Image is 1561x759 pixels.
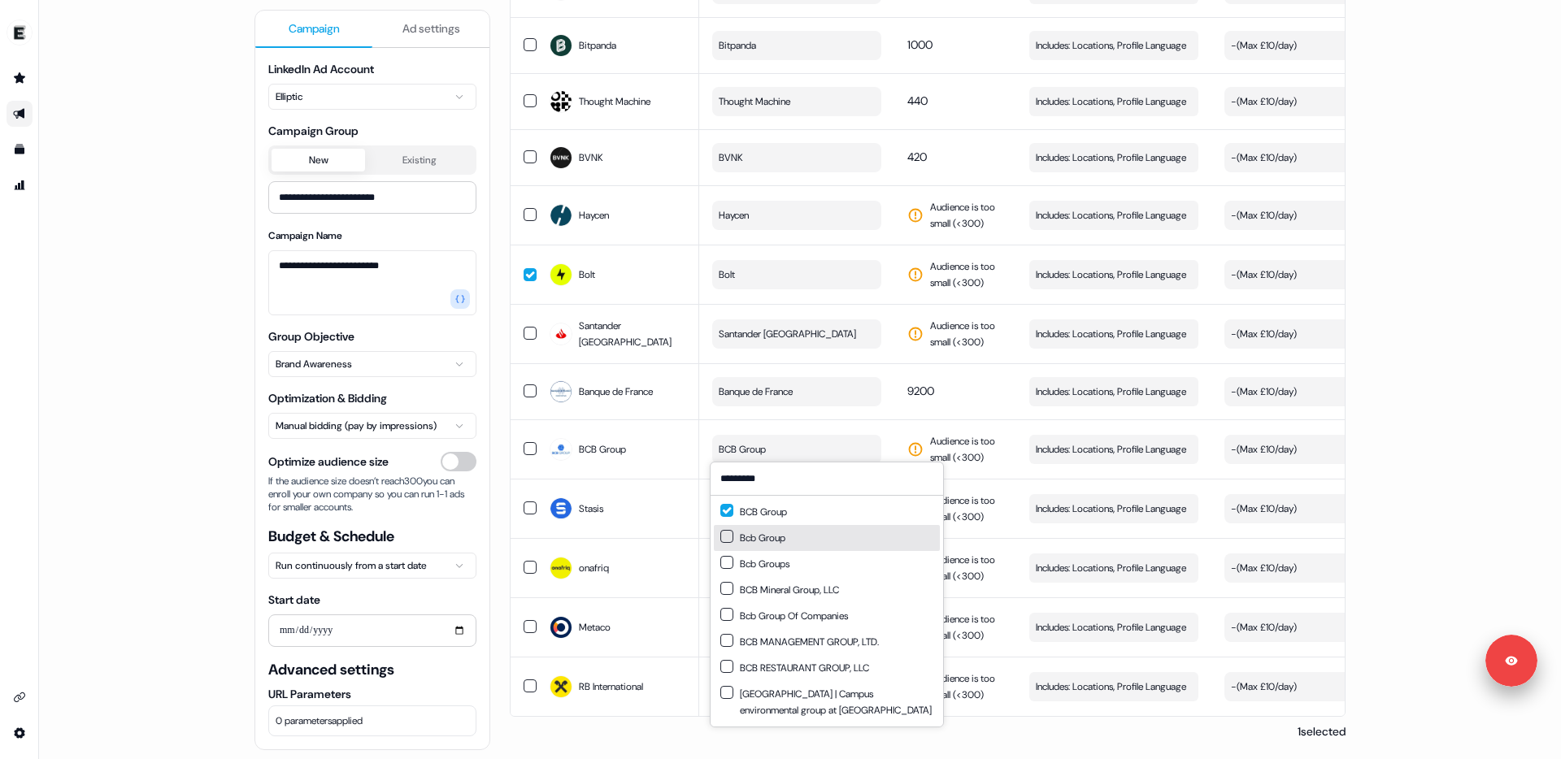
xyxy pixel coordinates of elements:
[930,611,1003,644] span: Audience is too small (< 300 )
[1231,37,1297,54] div: - ( Max £10/day )
[1224,31,1394,60] button: -(Max £10/day)
[1036,384,1186,400] span: Includes: Locations, Profile Language
[1224,87,1394,116] button: -(Max £10/day)
[1036,207,1186,223] span: Includes: Locations, Profile Language
[1036,150,1186,166] span: Includes: Locations, Profile Language
[268,686,476,702] label: URL Parameters
[1291,723,1346,739] p: 1 selected
[7,172,33,198] a: Go to attribution
[720,634,879,650] div: BCB MANAGEMENT GROUP, LTD.
[268,592,320,607] label: Start date
[1231,441,1297,458] div: - ( Max £10/day )
[1029,377,1198,406] button: Includes: Locations, Profile Language
[268,123,476,139] span: Campaign Group
[712,260,881,289] button: Bolt
[712,87,881,116] button: Thought Machine
[719,150,743,166] span: BVNK
[579,501,603,517] span: Stasis
[719,267,735,283] span: Bolt
[720,556,789,572] div: Bcb Groups
[1036,679,1186,695] span: Includes: Locations, Profile Language
[719,384,793,400] span: Banque de France
[268,391,387,406] label: Optimization & Bidding
[720,686,933,718] div: [GEOGRAPHIC_DATA] | Campus environmental group at [GEOGRAPHIC_DATA]
[1231,326,1297,342] div: - ( Max £10/day )
[268,660,476,679] span: Advanced settings
[268,62,374,76] label: LinkedIn Ad Account
[1231,384,1297,400] div: - ( Max £10/day )
[579,441,626,458] span: BCB Group
[712,143,881,172] button: BVNK
[930,552,1003,584] span: Audience is too small (< 300 )
[711,496,943,726] div: Suggestions
[1036,560,1186,576] span: Includes: Locations, Profile Language
[579,267,595,283] span: Bolt
[402,20,460,37] span: Ad settings
[1029,31,1198,60] button: Includes: Locations, Profile Language
[1231,679,1297,695] div: - ( Max £10/day )
[579,93,650,110] span: Thought Machine
[579,37,616,54] span: Bitpanda
[365,149,473,171] button: Existing
[579,207,609,223] span: Haycen
[1231,207,1297,223] div: - ( Max £10/day )
[1231,501,1297,517] div: - ( Max £10/day )
[579,679,643,695] span: RB International
[712,377,881,406] button: Banque de France
[7,137,33,163] a: Go to templates
[712,319,881,349] button: Santander [GEOGRAPHIC_DATA]
[1029,201,1198,230] button: Includes: Locations, Profile Language
[1231,560,1297,576] div: - ( Max £10/day )
[579,619,611,635] span: Metaco
[907,384,934,398] span: 9200
[720,582,839,598] div: BCB Mineral Group, LLC
[930,199,1003,232] span: Audience is too small (< 300 )
[1224,672,1394,701] button: -(Max £10/day)
[1224,260,1394,289] button: -(Max £10/day)
[907,37,933,52] span: 1000
[268,527,476,546] span: Budget & Schedule
[7,720,33,746] a: Go to integrations
[1036,37,1186,54] span: Includes: Locations, Profile Language
[276,713,363,729] span: 0 parameters applied
[268,229,342,242] label: Campaign Name
[720,660,869,676] div: BCB RESTAURANT GROUP, LLC
[1029,319,1198,349] button: Includes: Locations, Profile Language
[1029,435,1198,464] button: Includes: Locations, Profile Language
[719,37,756,54] span: Bitpanda
[1231,619,1297,635] div: - ( Max £10/day )
[1029,613,1198,642] button: Includes: Locations, Profile Language
[1036,441,1186,458] span: Includes: Locations, Profile Language
[712,435,881,464] button: BCB Group
[930,318,1003,350] span: Audience is too small (< 300 )
[1029,553,1198,583] button: Includes: Locations, Profile Language
[930,258,1003,291] span: Audience is too small (< 300 )
[579,384,653,400] span: Banque de France
[1029,87,1198,116] button: Includes: Locations, Profile Language
[272,149,365,171] button: New
[907,150,927,164] span: 420
[720,608,848,624] div: Bcb Group Of Companies
[719,93,790,110] span: Thought Machine
[907,93,928,108] span: 440
[930,670,1003,703] span: Audience is too small (< 300 )
[1036,619,1186,635] span: Includes: Locations, Profile Language
[1224,319,1394,349] button: -(Max £10/day)
[1036,326,1186,342] span: Includes: Locations, Profile Language
[7,684,33,710] a: Go to integrations
[1224,143,1394,172] button: -(Max £10/day)
[1036,93,1186,110] span: Includes: Locations, Profile Language
[712,31,881,60] button: Bitpanda
[1231,93,1297,110] div: - ( Max £10/day )
[1224,613,1394,642] button: -(Max £10/day)
[1231,267,1297,283] div: - ( Max £10/day )
[720,504,787,520] div: BCB Group
[1029,260,1198,289] button: Includes: Locations, Profile Language
[579,150,603,166] span: BVNK
[1036,501,1186,517] span: Includes: Locations, Profile Language
[1224,494,1394,523] button: -(Max £10/day)
[719,326,856,342] span: Santander [GEOGRAPHIC_DATA]
[712,201,881,230] button: Haycen
[268,329,354,344] label: Group Objective
[1231,150,1297,166] div: - ( Max £10/day )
